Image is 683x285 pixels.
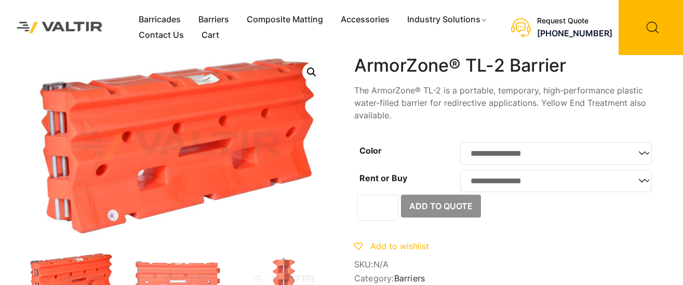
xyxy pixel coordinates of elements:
a: Composite Matting [238,12,332,28]
p: The ArmorZone® TL-2 is a portable, temporary, high-performance plastic water-filled barrier for r... [354,84,657,121]
img: Valtir Rentals [8,13,112,43]
a: [PHONE_NUMBER] [537,28,612,38]
h1: ArmorZone® TL-2 Barrier [354,55,657,76]
span: SKU: [354,260,657,269]
span: N/A [373,259,389,269]
a: Barricades [130,12,190,28]
span: Category: [354,274,657,283]
a: Industry Solutions [398,12,497,28]
input: Product quantity [357,195,398,221]
button: Add to Quote [401,195,481,218]
div: Request Quote [537,17,612,25]
a: Cart [193,28,228,43]
a: Barriers [394,273,425,283]
span: Add to wishlist [370,241,429,251]
label: Rent or Buy [359,173,407,183]
label: Color [359,145,382,156]
a: Accessories [332,12,398,28]
a: Add to wishlist [354,241,429,251]
a: Barriers [190,12,238,28]
a: Contact Us [130,28,193,43]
